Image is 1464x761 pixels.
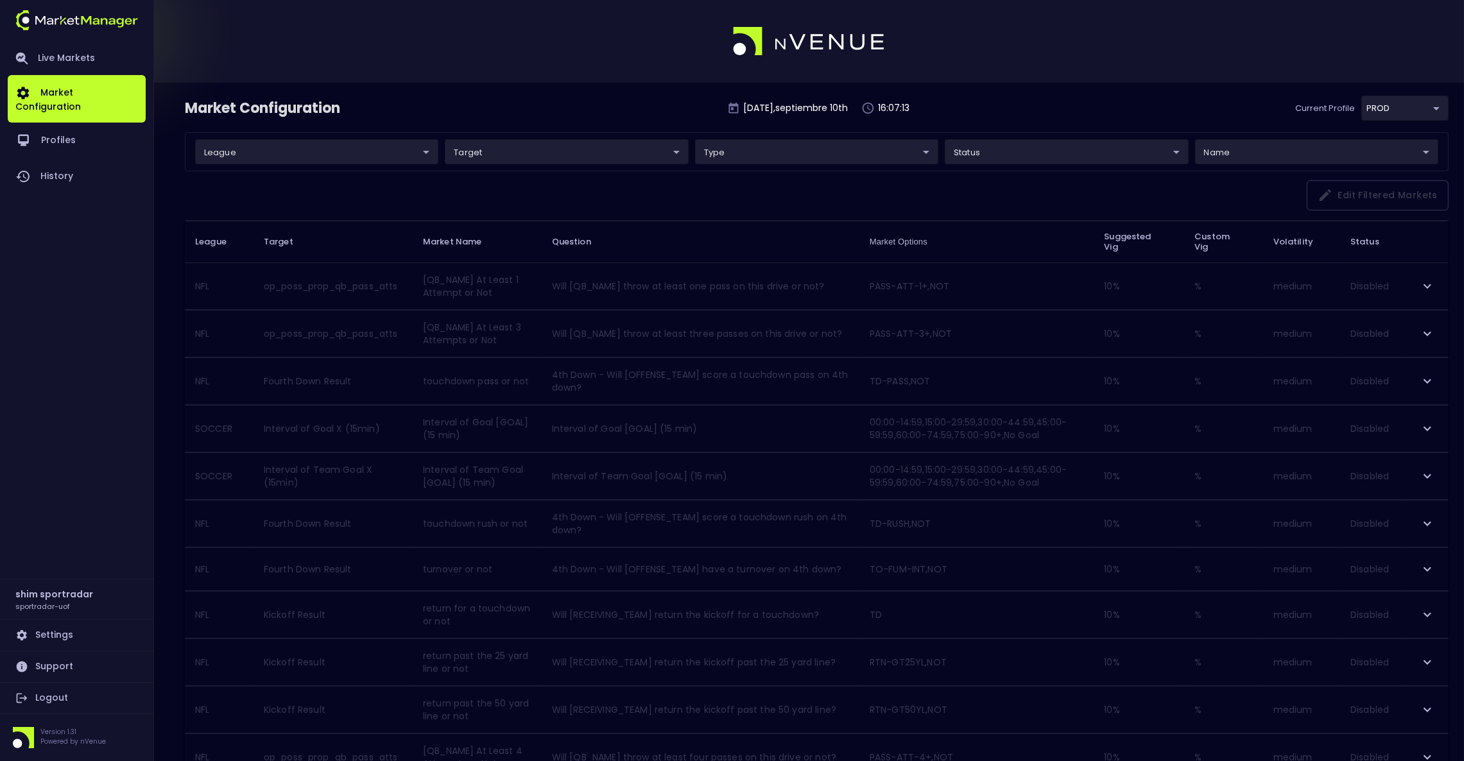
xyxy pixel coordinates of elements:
td: % [1184,547,1262,590]
td: 10 % [1094,452,1184,499]
p: Powered by nVenue [40,737,106,746]
button: expand row [1417,558,1438,580]
a: Market Configuration [8,75,146,123]
div: league [945,139,1188,164]
span: Status [1350,234,1379,250]
td: Fourth Down Result [254,500,413,547]
td: Interval of Team Goal [GOAL] (15 min) [542,452,859,499]
td: medium [1263,452,1340,499]
span: Question [552,236,608,248]
th: SOCCER [185,405,254,452]
td: 10 % [1094,310,1184,357]
img: logo [733,27,886,56]
th: Market Options [859,221,1094,262]
td: % [1184,638,1262,685]
td: 10 % [1094,686,1184,733]
span: Disabled [1350,422,1389,435]
a: Settings [8,620,146,651]
p: Version 1.31 [40,727,106,737]
td: medium [1263,638,1340,685]
th: NFL [185,686,254,733]
td: Fourth Down Result [254,547,413,590]
td: [QB_NAME] At Least 3 Attempts or Not [413,310,542,357]
span: Disabled [1350,327,1389,340]
td: % [1184,591,1262,638]
td: 10 % [1094,500,1184,547]
td: touchdown rush or not [413,500,542,547]
td: 10 % [1094,357,1184,404]
h3: sportradar-uof [15,601,70,611]
td: % [1184,262,1262,309]
span: Target [264,236,310,248]
th: SOCCER [185,452,254,499]
th: NFL [185,357,254,404]
td: PASS-ATT-1+,NOT [859,262,1094,309]
button: expand row [1417,699,1438,721]
span: Disabled [1350,517,1389,530]
a: Live Markets [8,42,146,75]
td: 10 % [1094,591,1184,638]
td: Interval of Team Goal [GOAL] (15 min) [413,452,542,499]
td: % [1184,357,1262,404]
p: [DATE] , septiembre 10 th [744,101,848,115]
td: medium [1263,262,1340,309]
td: return for a touchdown or not [413,591,542,638]
p: Current Profile [1295,102,1355,115]
td: Interval of Goal [GOAL] (15 min) [542,405,859,452]
div: Version 1.31Powered by nVenue [8,727,146,748]
button: expand row [1417,418,1438,440]
td: touchdown pass or not [413,357,542,404]
span: Disabled [1350,470,1389,483]
td: Will [RECEIVING_TEAM] return the kickoff for a touchdown? [542,591,859,638]
td: medium [1263,591,1340,638]
td: % [1184,500,1262,547]
div: league [195,139,438,164]
span: Disabled [1350,563,1389,576]
td: 00:00-14:59,15:00-29:59,30:00-44:59,45:00-59:59,60:00-74:59,75:00-90+,No Goal [859,405,1094,452]
td: medium [1263,357,1340,404]
img: logo [15,10,138,30]
td: TD [859,591,1094,638]
td: op_poss_prop_qb_pass_atts [254,262,413,309]
th: NFL [185,547,254,590]
th: NFL [185,638,254,685]
td: medium [1263,686,1340,733]
p: 16:07:13 [879,101,910,115]
td: 4th Down - Will [OFFENSE_TEAM] score a touchdown pass on 4th down? [542,357,859,404]
td: return past the 25 yard line or not [413,638,542,685]
td: % [1184,405,1262,452]
span: Status [1350,234,1396,250]
td: PASS-ATT-3+,NOT [859,310,1094,357]
div: league [1361,96,1449,121]
td: 10 % [1094,405,1184,452]
span: Volatility [1273,236,1330,248]
div: Market Configuration [185,98,341,119]
span: League [195,236,243,248]
td: Interval of Goal X (15min) [254,405,413,452]
td: TD-RUSH,NOT [859,500,1094,547]
th: NFL [185,500,254,547]
td: % [1184,310,1262,357]
button: expand row [1417,465,1438,487]
a: Logout [8,683,146,714]
button: expand row [1417,651,1438,673]
td: Will [QB_NAME] throw at least three passes on this drive or not? [542,310,859,357]
td: Fourth Down Result [254,357,413,404]
button: expand row [1417,323,1438,345]
a: Support [8,651,146,682]
button: expand row [1417,275,1438,297]
button: expand row [1417,604,1438,626]
td: 4th Down - Will [OFFENSE_TEAM] score a touchdown rush on 4th down? [542,500,859,547]
td: 10 % [1094,547,1184,590]
h2: shim sportradar [15,587,93,601]
div: league [445,139,688,164]
a: History [8,158,146,194]
td: medium [1263,547,1340,590]
td: TO-FUM-INT,NOT [859,547,1094,590]
span: Disabled [1350,608,1389,621]
span: Disabled [1350,703,1389,716]
td: op_poss_prop_qb_pass_atts [254,310,413,357]
td: Will [RECEIVING_TEAM] return the kickoff past the 25 yard line? [542,638,859,685]
td: turnover or not [413,547,542,590]
span: Disabled [1350,656,1389,669]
